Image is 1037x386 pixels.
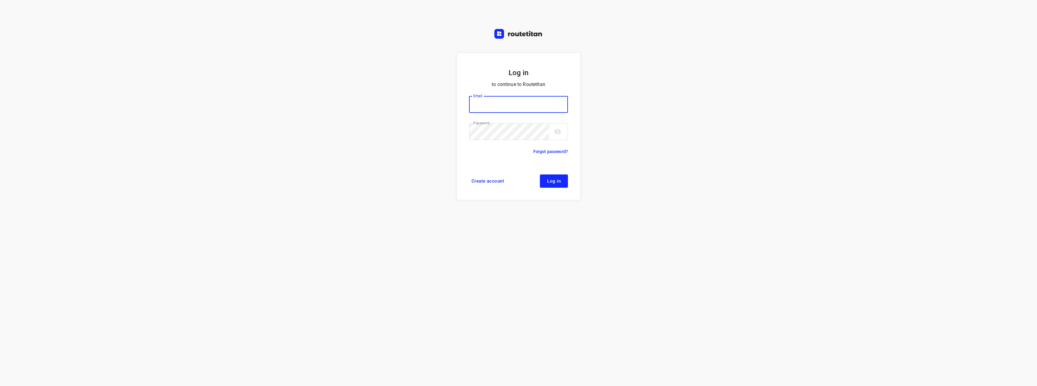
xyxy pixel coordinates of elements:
[469,80,568,89] p: to continue to Routetitan
[540,174,568,188] button: Log in
[547,179,561,183] span: Log in
[469,174,506,188] a: Create account
[494,29,543,39] img: Routetitan
[469,68,568,78] h5: Log in
[533,148,568,155] a: Forgot password?
[552,126,564,138] button: toggle password visibility
[494,29,543,40] a: Routetitan
[471,179,504,183] span: Create account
